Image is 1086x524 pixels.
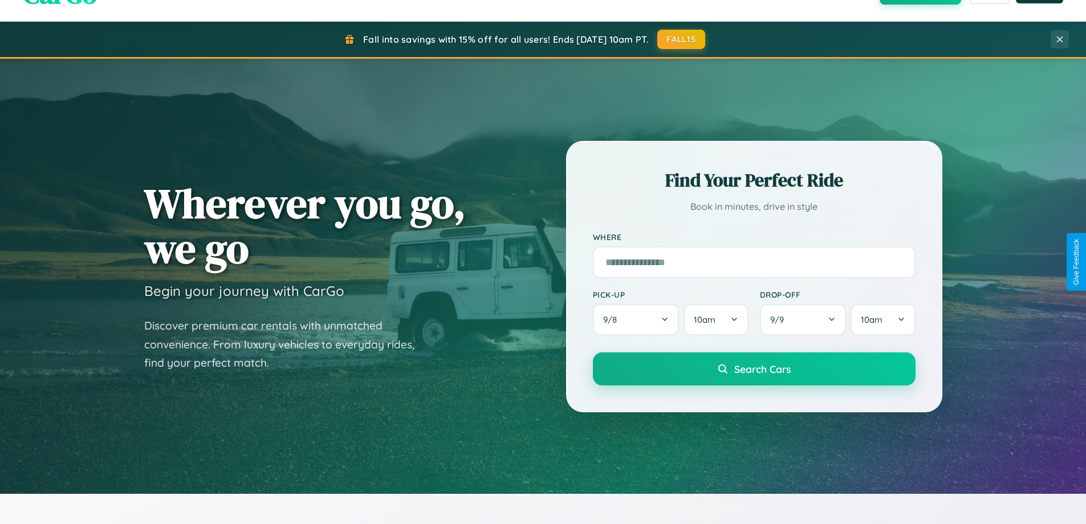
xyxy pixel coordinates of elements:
button: FALL15 [657,30,705,49]
button: 9/8 [593,304,680,335]
div: Give Feedback [1072,239,1080,285]
label: Pick-up [593,290,749,299]
button: 10am [684,304,748,335]
button: Search Cars [593,352,916,385]
span: 10am [694,314,715,325]
button: 9/9 [760,304,847,335]
span: 10am [861,314,882,325]
h1: Wherever you go, we go [144,181,466,271]
label: Where [593,232,916,242]
span: 9 / 8 [603,314,623,325]
p: Book in minutes, drive in style [593,198,916,215]
label: Drop-off [760,290,916,299]
button: 10am [851,304,915,335]
span: 9 / 9 [770,314,790,325]
span: Search Cars [734,363,791,375]
span: Fall into savings with 15% off for all users! Ends [DATE] 10am PT. [363,34,649,45]
h3: Begin your journey with CarGo [144,282,344,299]
h2: Find Your Perfect Ride [593,168,916,193]
p: Discover premium car rentals with unmatched convenience. From luxury vehicles to everyday rides, ... [144,316,429,372]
